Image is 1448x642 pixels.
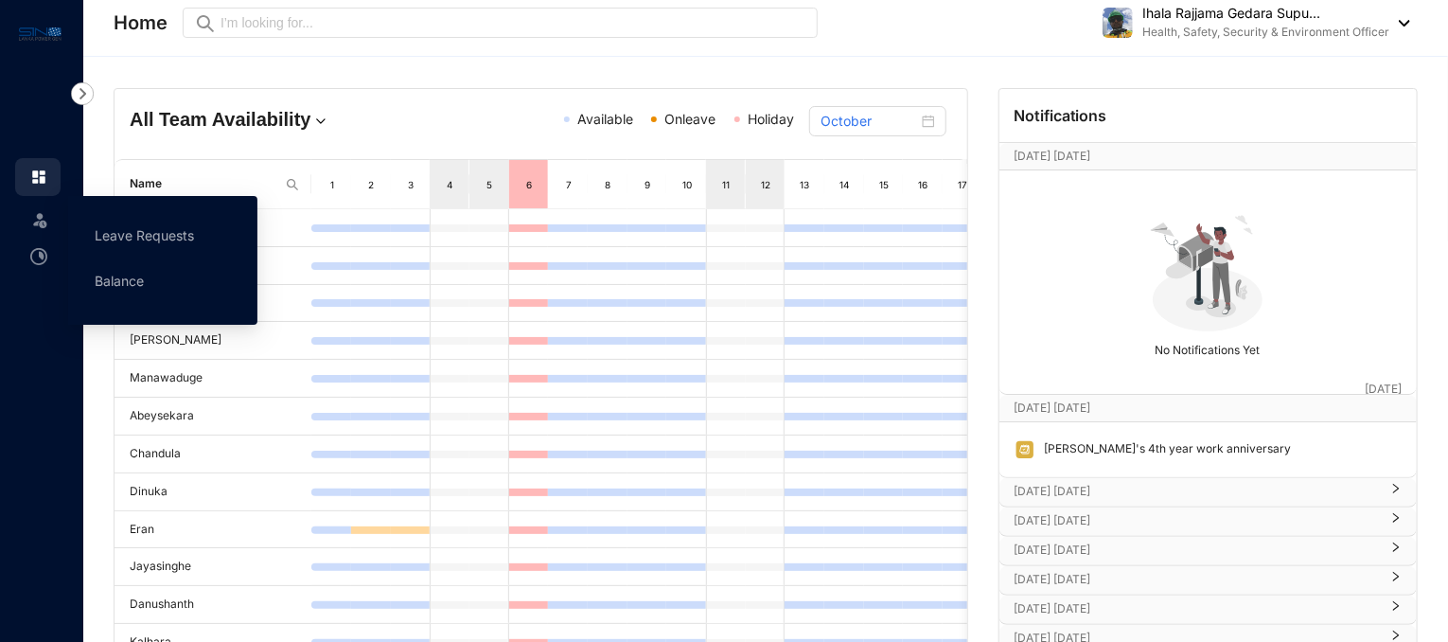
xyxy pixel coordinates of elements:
span: Holiday [748,111,794,127]
span: right [1390,549,1402,553]
img: dropdown.780994ddfa97fca24b89f58b1de131fa.svg [311,112,330,131]
p: Health, Safety, Security & Environment Officer [1142,23,1389,42]
div: [DATE] [DATE][DATE] [999,143,1417,169]
img: nav-icon-right.af6afadce00d159da59955279c43614e.svg [71,82,94,105]
div: 16 [916,175,931,194]
div: [DATE] [DATE] [999,596,1417,624]
td: Abeysekara [115,398,311,436]
img: leave-unselected.2934df6273408c3f84d9.svg [30,210,49,229]
div: 5 [482,175,497,194]
div: 11 [718,175,733,194]
p: [DATE] [DATE] [1015,599,1379,618]
div: 8 [600,175,615,194]
input: Select month [821,111,917,132]
div: 6 [521,175,537,194]
p: [DATE] [DATE] [1015,511,1379,530]
div: 4 [442,175,457,194]
p: [DATE] [DATE] [1015,482,1379,501]
td: Dinuka [115,473,311,511]
li: Home [15,158,61,196]
img: search.8ce656024d3affaeffe32e5b30621cb7.svg [285,177,300,192]
span: right [1390,490,1402,494]
p: Ihala Rajjama Gedara Supu... [1142,4,1389,23]
a: Leave Requests [95,227,194,243]
img: file-1740898491306_528f5514-e393-46a8-abe0-f02cd7a6b571 [1103,8,1133,38]
div: 12 [758,175,773,194]
div: 10 [680,175,695,194]
span: Onleave [664,111,715,127]
span: Name [130,175,277,193]
input: I’m looking for... [221,12,806,33]
span: right [1390,637,1402,641]
img: dropdown-black.8e83cc76930a90b1a4fdb6d089b7bf3a.svg [1389,20,1410,27]
p: [DATE] [DATE] [1015,147,1365,166]
div: 3 [403,175,418,194]
div: 15 [876,175,892,194]
h4: All Team Availability [130,106,403,133]
div: 7 [561,175,576,194]
span: right [1390,579,1402,582]
div: 17 [955,175,970,194]
div: [DATE] [DATE] [999,508,1417,536]
td: Jayasinghe [115,548,311,586]
a: Balance [95,273,144,289]
td: Danushanth [115,586,311,624]
div: 9 [640,175,655,194]
div: [DATE] [DATE][DATE] [999,395,1417,421]
p: [DATE] [1365,380,1402,399]
div: [DATE] [DATE] [999,537,1417,565]
div: 13 [798,175,813,194]
div: [DATE] [DATE] [999,566,1417,595]
div: [DATE] [DATE] [999,478,1417,507]
img: anniversary.d4fa1ee0abd6497b2d89d817e415bd57.svg [1015,439,1035,460]
p: Home [114,9,168,36]
img: logo [19,23,62,45]
td: Manawaduge [115,360,311,398]
span: right [1390,608,1402,612]
p: [DATE] [DATE] [1015,399,1365,418]
div: 2 [363,175,379,194]
span: right [1390,520,1402,524]
span: Available [577,111,633,127]
p: [PERSON_NAME]'s 4th year work anniversary [1035,439,1292,460]
img: time-attendance-unselected.8aad090b53826881fffb.svg [30,248,47,265]
p: Notifications [1015,104,1107,127]
div: 14 [837,175,852,194]
td: Chandula [115,436,311,473]
li: Time Attendance [15,238,61,276]
p: [DATE] [DATE] [1015,570,1379,589]
img: home.c6720e0a13eba0172344.svg [30,169,47,186]
div: 1 [325,175,340,194]
img: no-notification-yet.99f61bb71409b19b567a5111f7a484a1.svg [1142,205,1273,335]
p: [DATE] [DATE] [1015,541,1379,560]
p: No Notifications Yet [1005,335,1411,360]
td: Eran [115,511,311,549]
